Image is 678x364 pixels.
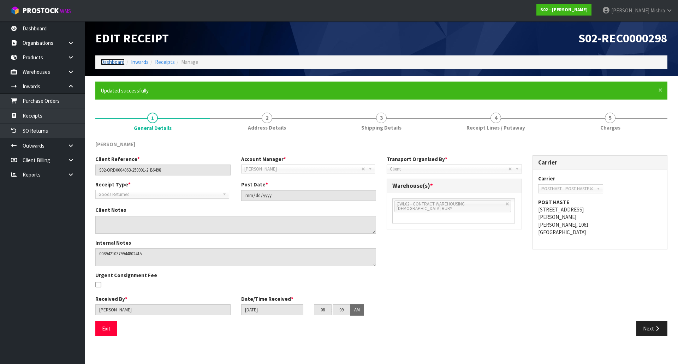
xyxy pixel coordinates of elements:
span: General Details [95,135,667,341]
span: Address Details [248,124,286,131]
label: Post Date [241,181,268,188]
h3: Warehouse(s) [392,183,516,189]
span: Charges [600,124,620,131]
span: 1 [147,113,158,123]
label: Receipt Type [95,181,131,188]
span: 2 [262,113,272,123]
label: Transport Organised By [387,155,447,163]
span: ProStock [23,6,59,15]
input: MM [333,304,350,315]
h3: Carrier [538,159,662,166]
button: Exit [95,321,117,336]
span: POSTHAST - POST HASTE [541,185,589,193]
span: S02-REC0000298 [578,31,667,46]
label: Client Notes [95,206,126,214]
span: General Details [134,124,172,132]
strong: POST HASTE [538,199,569,205]
span: Shipping Details [361,124,402,131]
input: Date/Time received [241,304,303,315]
a: S02 - [PERSON_NAME] [536,4,591,16]
label: Carrier [538,175,555,182]
label: Urgent Consignment Fee [95,271,157,279]
span: Manage [181,59,198,65]
span: Mishra [650,7,665,14]
span: Client [390,165,508,173]
button: Next [636,321,667,336]
span: [PERSON_NAME] [244,165,361,173]
span: × [658,85,662,95]
span: 4 [490,113,501,123]
label: Client Reference [95,155,140,163]
span: Updated successfully [101,87,149,94]
img: cube-alt.png [11,6,19,15]
a: Receipts [155,59,175,65]
span: [PERSON_NAME] [611,7,649,14]
button: AM [350,304,364,316]
span: [PERSON_NAME] [95,141,136,148]
span: Receipt Lines / Putaway [466,124,525,131]
label: Received By [95,295,127,303]
strong: S02 - [PERSON_NAME] [540,7,588,13]
label: Account Manager [241,155,286,163]
td: : [332,304,333,316]
span: 3 [376,113,387,123]
span: Edit Receipt [95,31,169,46]
span: Goods Returned [99,190,220,199]
label: Internal Notes [95,239,131,246]
label: Date/Time Received [241,295,293,303]
a: Dashboard [101,59,125,65]
span: CWL02 - CONTRACT WAREHOUSING [DEMOGRAPHIC_DATA] RUBY [397,201,465,211]
input: Client Reference [95,165,231,175]
small: WMS [60,8,71,14]
a: Inwards [131,59,149,65]
address: [STREET_ADDRESS] [PERSON_NAME] [PERSON_NAME], 1061 [GEOGRAPHIC_DATA] [538,198,662,236]
input: HH [314,304,332,315]
span: 5 [605,113,615,123]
